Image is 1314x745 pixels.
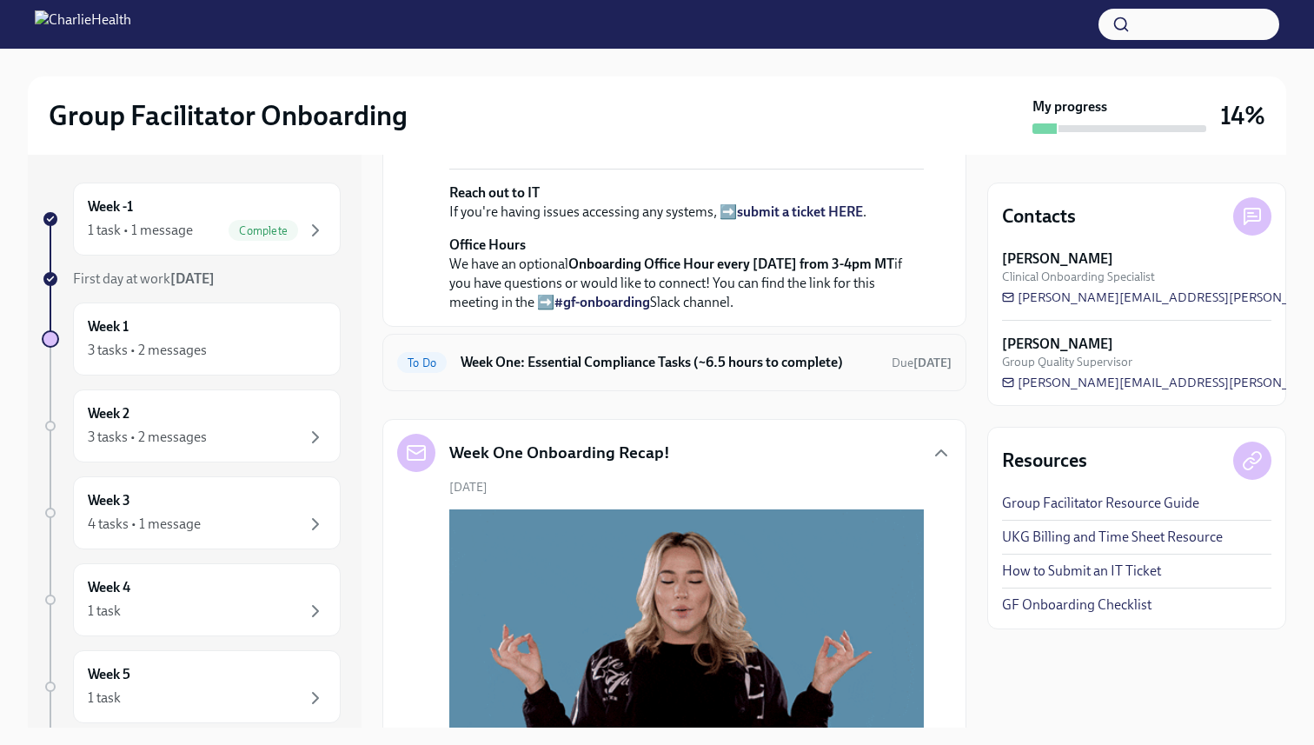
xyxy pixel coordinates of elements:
[554,294,650,310] a: #gf-onboarding
[461,353,878,372] h6: Week One: Essential Compliance Tasks (~6.5 hours to complete)
[88,665,130,684] h6: Week 5
[170,270,215,287] strong: [DATE]
[1002,249,1113,269] strong: [PERSON_NAME]
[35,10,131,38] img: CharlieHealth
[42,476,341,549] a: Week 34 tasks • 1 message
[229,224,298,237] span: Complete
[88,428,207,447] div: 3 tasks • 2 messages
[42,269,341,289] a: First day at work[DATE]
[397,356,447,369] span: To Do
[892,355,952,371] span: September 9th, 2025 10:00
[449,236,924,312] p: We have an optional if you have questions or would like to connect! You can find the link for thi...
[1002,203,1076,229] h4: Contacts
[88,688,121,708] div: 1 task
[1002,528,1223,547] a: UKG Billing and Time Sheet Resource
[449,479,488,496] span: [DATE]
[1002,335,1113,354] strong: [PERSON_NAME]
[1032,97,1107,116] strong: My progress
[892,356,952,370] span: Due
[88,404,129,423] h6: Week 2
[88,602,121,621] div: 1 task
[737,203,863,220] a: submit a ticket HERE
[73,270,215,287] span: First day at work
[49,98,408,133] h2: Group Facilitator Onboarding
[913,356,952,370] strong: [DATE]
[42,389,341,462] a: Week 23 tasks • 2 messages
[88,221,193,240] div: 1 task • 1 message
[42,183,341,256] a: Week -11 task • 1 messageComplete
[568,256,894,272] strong: Onboarding Office Hour every [DATE] from 3-4pm MT
[42,563,341,636] a: Week 41 task
[88,317,129,336] h6: Week 1
[1002,269,1155,285] span: Clinical Onboarding Specialist
[449,184,540,201] strong: Reach out to IT
[449,442,670,464] h5: Week One Onboarding Recap!
[88,578,130,597] h6: Week 4
[88,341,207,360] div: 3 tasks • 2 messages
[1002,595,1151,615] a: GF Onboarding Checklist
[88,197,133,216] h6: Week -1
[1002,562,1161,581] a: How to Submit an IT Ticket
[397,349,952,376] a: To DoWeek One: Essential Compliance Tasks (~6.5 hours to complete)Due[DATE]
[42,650,341,723] a: Week 51 task
[1220,100,1265,131] h3: 14%
[449,236,526,253] strong: Office Hours
[1002,494,1199,513] a: Group Facilitator Resource Guide
[1002,448,1087,474] h4: Resources
[449,183,924,222] p: If you're having issues accessing any systems, ➡️ .
[1002,354,1132,370] span: Group Quality Supervisor
[42,303,341,376] a: Week 13 tasks • 2 messages
[88,491,130,510] h6: Week 3
[88,515,201,534] div: 4 tasks • 1 message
